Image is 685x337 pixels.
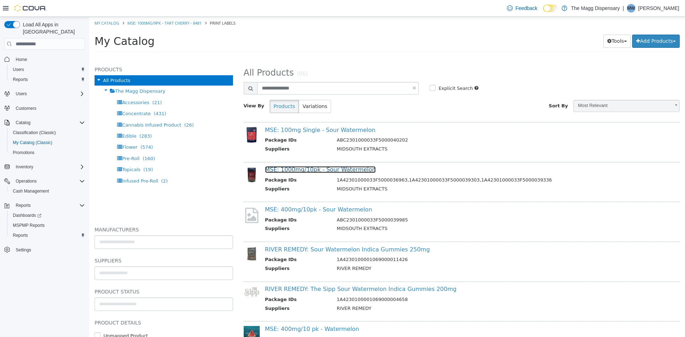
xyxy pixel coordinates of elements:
[154,230,171,246] img: 150
[7,65,88,75] button: Users
[7,230,88,240] button: Reports
[13,140,52,145] span: My Catalog (Classic)
[242,160,575,169] td: 1A42301000033F5000036963,1A42301000033F5000039303,1A42301000033F5000039336
[13,245,85,254] span: Settings
[13,118,85,127] span: Catalog
[10,187,85,195] span: Cash Management
[347,68,384,75] label: Explicit Search
[1,54,88,64] button: Home
[242,129,575,138] td: MIDSOUTH EXTRACTS
[13,177,85,185] span: Operations
[242,279,575,288] td: 1A4230100001069000004658
[154,51,205,61] span: All Products
[5,271,144,279] h5: Product Status
[176,269,367,276] a: RIVER REMEDY: The Sipp Sour Watermelon Indica Gummies 200mg
[176,288,242,297] th: Suppliers
[5,302,144,310] h5: Product Details
[154,270,171,282] img: 150
[176,129,242,138] th: Suppliers
[10,148,85,157] span: Promotions
[7,220,88,230] button: MSPMP Reports
[7,210,88,220] a: Dashboards
[154,190,171,207] img: missing-image.png
[571,4,620,12] p: The Magg Dispensary
[7,75,88,85] button: Reports
[16,247,31,253] span: Settings
[13,55,85,63] span: Home
[242,169,575,178] td: MIDSOUTH EXTRACTS
[10,138,55,147] a: My Catalog (Classic)
[13,55,30,64] a: Home
[13,233,28,238] span: Reports
[467,320,474,325] span: +3
[72,162,78,167] span: (2)
[176,248,242,257] th: Suppliers
[627,4,635,12] span: MW
[5,18,65,31] span: My Catalog
[10,65,85,74] span: Users
[13,163,36,171] button: Inventory
[1,245,88,255] button: Settings
[10,231,31,240] a: Reports
[176,200,242,209] th: Package IDs
[63,83,73,88] span: (21)
[504,1,540,15] a: Feedback
[209,83,242,96] button: Variations
[16,106,36,111] span: Customers
[1,162,88,172] button: Inventory
[13,67,24,72] span: Users
[176,120,242,129] th: Package IDs
[10,148,37,157] a: Promotions
[13,188,49,194] span: Cash Management
[176,160,242,169] th: Package IDs
[638,4,679,12] p: [PERSON_NAME]
[20,21,85,35] span: Load All Apps in [GEOGRAPHIC_DATA]
[7,138,88,148] button: My Catalog (Classic)
[54,150,64,155] span: (19)
[242,208,575,217] td: MIDSOUTH EXTRACTS
[7,148,88,158] button: Promotions
[1,118,88,128] button: Catalog
[13,118,33,127] button: Catalog
[50,117,63,122] span: (283)
[121,4,146,9] span: Print Labels
[176,279,242,288] th: Package IDs
[242,248,575,257] td: RIVER REMEDY
[248,320,474,325] span: 1A42301000033F5000022586, 1A42301000033F5000022593, 1A42301000033F5000022594,
[176,169,242,178] th: Suppliers
[16,203,31,208] span: Reports
[13,213,41,218] span: Dashboards
[13,201,34,210] button: Reports
[38,4,112,9] a: MSE: 1000mg/9pk - Tart Cherry - 8481
[623,4,624,12] p: |
[33,94,61,99] span: Concentrate
[33,139,50,144] span: Pre-Roll
[176,208,242,217] th: Suppliers
[514,18,542,31] button: Tools
[1,89,88,99] button: Users
[10,138,85,147] span: My Catalog (Classic)
[10,128,59,137] a: Classification (Classic)
[4,51,85,274] nav: Complex example
[176,309,270,316] a: MSE: 400mg/10 pk - Watermelon
[26,72,76,77] span: The Magg Dispensary
[176,319,242,328] th: Package IDs
[10,221,85,230] span: MSPMP Reports
[484,83,590,95] a: Most Relevant
[176,149,287,156] a: MSE: 1000mg/10pk - Sour Watermelon
[176,239,242,248] th: Package IDs
[1,103,88,113] button: Customers
[154,86,175,92] span: View By
[51,128,64,133] span: (574)
[13,130,56,136] span: Classification (Classic)
[13,104,39,113] a: Customers
[13,223,45,228] span: MSPMP Reports
[5,48,144,57] h5: Products
[10,187,52,195] a: Cash Management
[12,316,59,323] label: Unmapped Product
[10,75,31,84] a: Reports
[1,200,88,210] button: Reports
[16,91,27,97] span: Users
[7,128,88,138] button: Classification (Classic)
[13,177,40,185] button: Operations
